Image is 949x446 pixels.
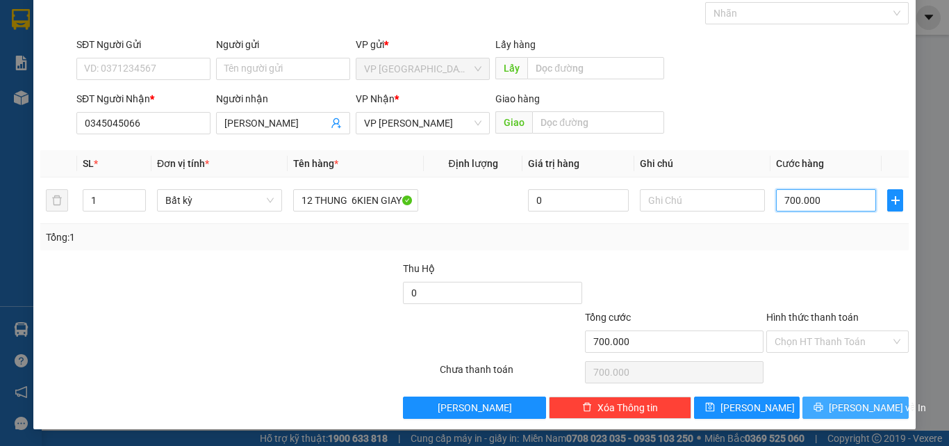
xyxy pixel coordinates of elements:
[356,37,490,52] div: VP gửi
[802,397,909,419] button: printer[PERSON_NAME] và In
[814,402,823,413] span: printer
[165,190,274,211] span: Bất kỳ
[331,118,342,129] span: user-add
[720,400,795,415] span: [PERSON_NAME]
[76,91,211,106] div: SĐT Người Nhận
[705,402,715,413] span: save
[528,189,628,212] input: 0
[776,158,824,169] span: Cước hàng
[829,400,926,415] span: [PERSON_NAME] và In
[495,93,540,104] span: Giao hàng
[364,58,481,79] span: VP Sài Gòn
[46,230,368,245] div: Tổng: 1
[532,111,664,134] input: Dọc đường
[597,400,658,415] span: Xóa Thông tin
[403,263,435,274] span: Thu Hộ
[887,189,903,212] button: plus
[528,158,579,169] span: Giá trị hàng
[438,362,584,386] div: Chưa thanh toán
[151,17,184,51] img: logo.jpg
[293,189,418,212] input: VD: Bàn, Ghế
[76,37,211,52] div: SĐT Người Gửi
[634,150,770,177] th: Ghi chú
[46,189,68,212] button: delete
[495,57,527,79] span: Lấy
[582,402,592,413] span: delete
[448,158,497,169] span: Định lượng
[364,113,481,134] span: VP Phan Thiết
[117,53,191,64] b: [DOMAIN_NAME]
[403,397,545,419] button: [PERSON_NAME]
[83,158,94,169] span: SL
[766,312,859,323] label: Hình thức thanh toán
[888,195,902,206] span: plus
[495,39,536,50] span: Lấy hàng
[356,93,395,104] span: VP Nhận
[293,158,338,169] span: Tên hàng
[90,20,133,134] b: BIÊN NHẬN GỬI HÀNG HÓA
[117,66,191,83] li: (c) 2017
[640,189,765,212] input: Ghi Chú
[17,90,79,155] b: [PERSON_NAME]
[527,57,664,79] input: Dọc đường
[585,312,631,323] span: Tổng cước
[157,158,209,169] span: Đơn vị tính
[216,91,350,106] div: Người nhận
[694,397,800,419] button: save[PERSON_NAME]
[438,400,512,415] span: [PERSON_NAME]
[549,397,691,419] button: deleteXóa Thông tin
[216,37,350,52] div: Người gửi
[495,111,532,134] span: Giao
